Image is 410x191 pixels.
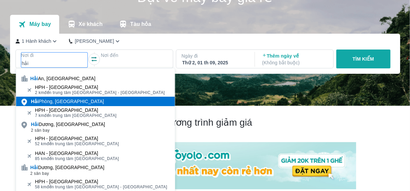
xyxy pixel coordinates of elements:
[21,52,88,59] p: Nơi đi
[30,171,104,176] span: 2 sân bay
[130,21,151,28] p: Tàu hỏa
[54,142,356,189] img: banner-home
[262,53,327,66] p: Thêm ngày về
[101,52,167,59] p: Nơi đến
[35,156,119,161] span: đến trung tâm [GEOGRAPHIC_DATA]
[54,117,356,129] h2: Chương trình giảm giá
[35,113,117,118] span: đến trung tâm [GEOGRAPHIC_DATA]
[30,75,96,82] div: An, [GEOGRAPHIC_DATA]
[31,128,105,133] span: 2 sân bay
[31,122,39,127] b: Hải
[31,98,104,105] div: Phòng, [GEOGRAPHIC_DATA]
[30,165,38,170] b: Hải
[35,90,44,95] span: 2 km
[15,38,59,45] button: 1 Hành khách
[35,136,119,141] div: HPH - [GEOGRAPHIC_DATA]
[35,141,47,146] span: 52 km
[35,85,165,90] div: HPH - [GEOGRAPHIC_DATA]
[79,21,103,28] p: Xe khách
[35,156,47,161] span: 85 km
[262,59,327,66] p: ( Không bắt buộc )
[35,185,47,189] span: 58 km
[35,141,119,147] span: đến trung tâm [GEOGRAPHIC_DATA]
[30,76,38,81] b: Hải
[35,107,117,113] div: HPH - [GEOGRAPHIC_DATA]
[35,151,119,156] div: HAN - [GEOGRAPHIC_DATA]
[75,38,114,44] p: [PERSON_NAME]
[35,184,167,190] span: đến trung tâm [GEOGRAPHIC_DATA] - [GEOGRAPHIC_DATA]
[22,38,51,44] p: 1 Hành khách
[69,38,121,45] button: [PERSON_NAME]
[29,21,51,28] p: Máy bay
[35,113,44,118] span: 7 km
[31,99,39,104] b: Hải
[30,164,104,171] div: Dương, [GEOGRAPHIC_DATA]
[35,179,167,184] div: HPH - [GEOGRAPHIC_DATA]
[10,15,159,34] div: transportation tabs
[31,121,105,128] div: Dương, [GEOGRAPHIC_DATA]
[182,53,248,59] p: Ngày đi
[182,59,248,66] div: Thứ 2, 01 th 09, 2025
[35,90,165,95] span: đến trung tâm [GEOGRAPHIC_DATA] - [GEOGRAPHIC_DATA]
